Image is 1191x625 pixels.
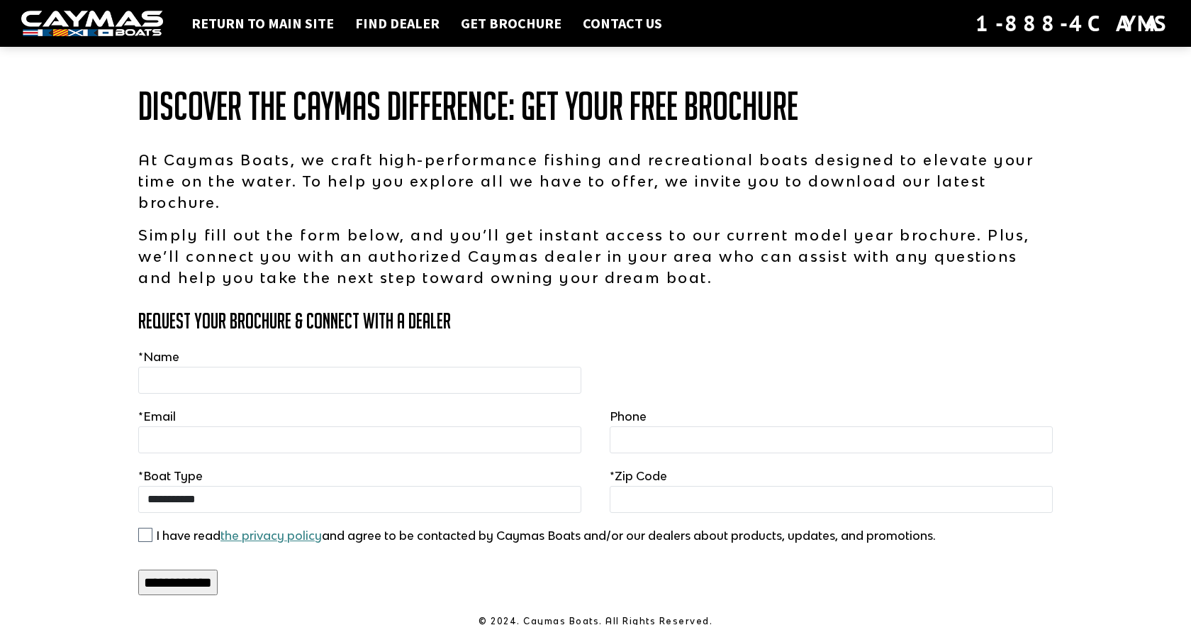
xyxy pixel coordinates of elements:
[138,224,1053,288] p: Simply fill out the form below, and you’ll get instant access to our current model year brochure....
[975,8,1170,39] div: 1-888-4CAYMAS
[138,149,1053,213] p: At Caymas Boats, we craft high-performance fishing and recreational boats designed to elevate you...
[138,85,1053,128] h1: Discover the Caymas Difference: Get Your Free Brochure
[138,468,203,485] label: Boat Type
[348,14,447,33] a: Find Dealer
[184,14,341,33] a: Return to main site
[138,348,179,365] label: Name
[576,14,669,33] a: Contact Us
[21,11,163,37] img: white-logo-c9c8dbefe5ff5ceceb0f0178aa75bf4bb51f6bca0971e226c86eb53dfe498488.png
[610,408,647,425] label: Phone
[138,408,176,425] label: Email
[156,527,936,544] label: I have read and agree to be contacted by Caymas Boats and/or our dealers about products, updates,...
[610,468,667,485] label: Zip Code
[454,14,569,33] a: Get Brochure
[220,529,322,543] a: the privacy policy
[138,309,1053,333] h3: Request Your Brochure & Connect with a Dealer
